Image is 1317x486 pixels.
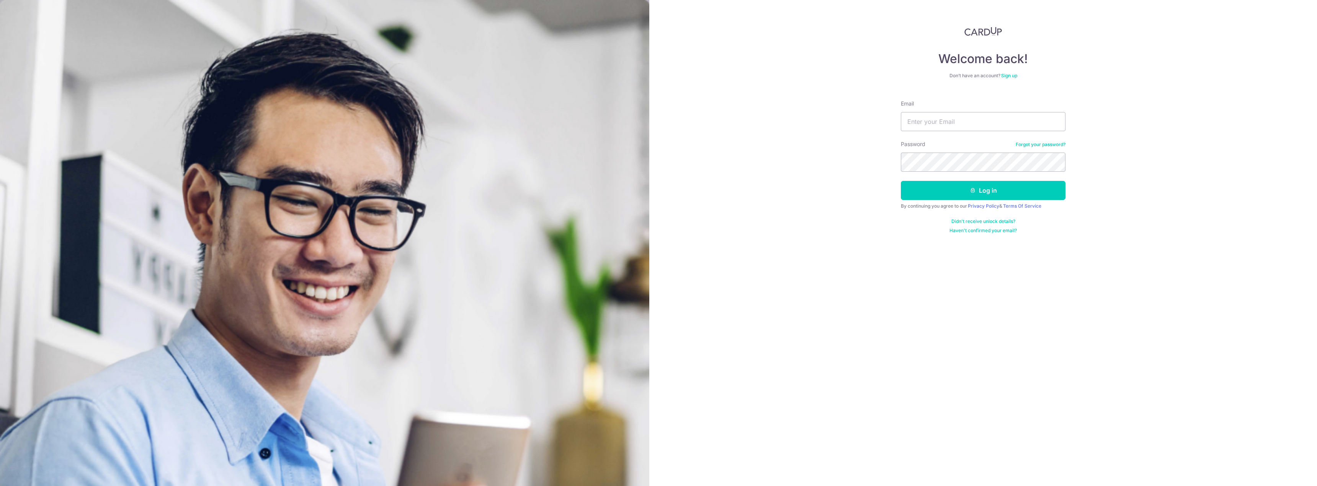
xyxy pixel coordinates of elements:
[1016,141,1065,148] a: Forgot your password?
[901,73,1065,79] div: Don’t have an account?
[968,203,999,209] a: Privacy Policy
[1001,73,1017,78] a: Sign up
[901,181,1065,200] button: Log in
[901,112,1065,131] input: Enter your Email
[1003,203,1041,209] a: Terms Of Service
[901,51,1065,67] h4: Welcome back!
[901,140,925,148] label: Password
[901,203,1065,209] div: By continuing you agree to our &
[951,218,1015,224] a: Didn't receive unlock details?
[964,27,1002,36] img: CardUp Logo
[949,228,1017,234] a: Haven't confirmed your email?
[901,100,914,107] label: Email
